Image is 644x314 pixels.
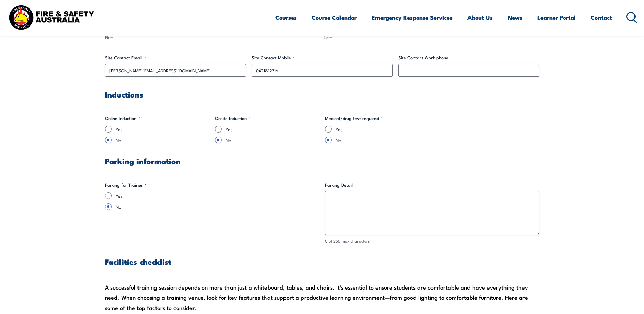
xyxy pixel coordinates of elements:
a: Learner Portal [537,8,576,27]
a: Courses [275,8,297,27]
legend: Online Induction [105,115,140,122]
label: First [105,34,320,41]
label: Yes [116,126,209,133]
a: Emergency Response Services [372,8,453,27]
legend: Medical/drug test required [325,115,383,122]
label: Yes [226,126,319,133]
h3: Inductions [105,90,539,98]
div: A successful training session depends on more than just a whiteboard, tables, and chairs. It's es... [105,282,539,313]
label: No [336,137,429,143]
label: Yes [336,126,429,133]
label: No [116,137,209,143]
label: Yes [116,192,319,199]
label: Site Contact Mobile [252,54,393,61]
a: News [508,8,522,27]
label: Site Contact Email [105,54,246,61]
a: Contact [591,8,612,27]
label: Parking Detail [325,181,539,188]
h3: Facilities checklist [105,258,539,265]
h3: Parking information [105,157,539,165]
label: No [226,137,319,143]
a: Course Calendar [312,8,357,27]
label: Site Contact Work phone [398,54,539,61]
label: No [116,203,319,210]
a: About Us [467,8,493,27]
div: 0 of 255 max characters [325,238,539,244]
label: Last [324,34,539,41]
legend: Parking for Trainer [105,181,146,188]
legend: Onsite Induction [215,115,251,122]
